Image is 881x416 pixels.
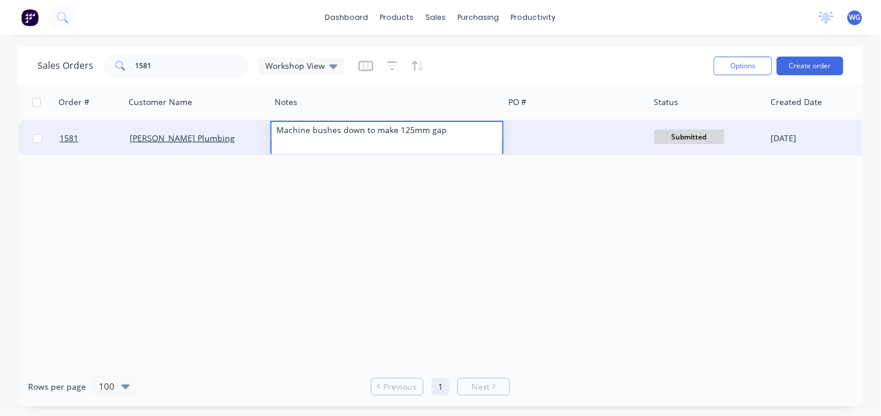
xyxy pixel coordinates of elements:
[21,9,39,26] img: Factory
[432,378,449,396] a: Page 1 is your current page
[130,132,235,144] a: [PERSON_NAME] Plumbing
[58,96,89,108] div: Order #
[508,96,527,108] div: PO #
[60,132,78,144] span: 1581
[37,60,93,71] h1: Sales Orders
[471,381,490,393] span: Next
[275,96,297,108] div: Notes
[849,12,861,23] span: WG
[60,121,130,156] a: 1581
[384,381,417,393] span: Previous
[458,381,509,393] a: Next page
[320,9,374,26] a: dashboard
[136,54,249,78] input: Search...
[771,96,823,108] div: Created Date
[505,9,562,26] div: productivity
[129,96,192,108] div: Customer Name
[366,378,515,396] ul: Pagination
[272,122,502,138] div: Machine bushes down to make 125mm gap
[654,130,724,144] span: Submitted
[374,9,420,26] div: products
[372,381,423,393] a: Previous page
[777,57,844,75] button: Create order
[420,9,452,26] div: sales
[452,9,505,26] div: purchasing
[771,132,858,144] div: [DATE]
[28,381,86,393] span: Rows per page
[265,60,325,72] span: Workshop View
[654,96,679,108] div: Status
[714,57,772,75] button: Options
